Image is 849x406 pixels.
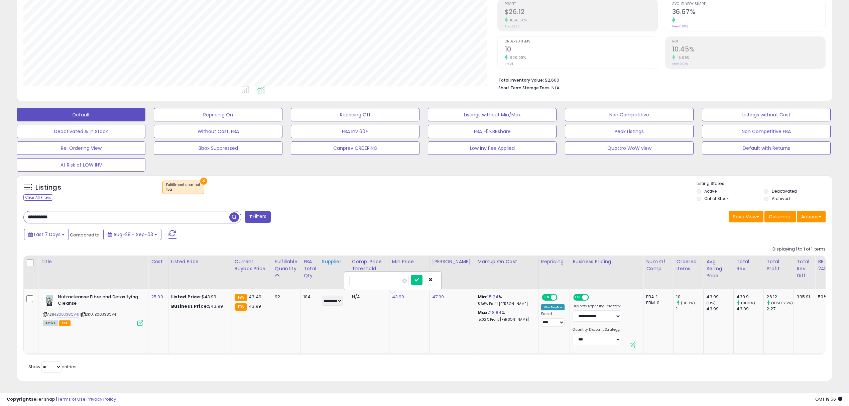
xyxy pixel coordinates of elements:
div: Current Buybox Price [235,258,269,272]
div: 1 [676,306,703,312]
a: 43.99 [392,294,404,300]
p: 15.02% Profit [PERSON_NAME] [478,317,533,322]
span: FBA [59,320,71,326]
div: 92 [275,294,295,300]
span: Columns [769,213,790,220]
small: Prev: 1 [505,62,513,66]
b: Total Inventory Value: [498,77,544,83]
b: Listed Price: [171,294,202,300]
small: 900.00% [508,55,526,60]
p: Listing States: [697,181,832,187]
small: Prev: 9.08% [672,62,688,66]
div: % [478,294,533,306]
button: Repricing On [154,108,282,121]
span: All listings currently available for purchase on Amazon [43,320,58,326]
div: fba [166,187,201,192]
div: Preset: [541,312,565,327]
span: ON [574,295,583,300]
div: Win BuyBox [541,304,565,310]
span: 43.49 [249,294,261,300]
b: Max: [478,309,489,316]
span: Show: entries [28,364,77,370]
div: 43.99 [706,294,733,300]
div: Listed Price [171,258,229,265]
div: Comp. Price Threshold [352,258,386,272]
button: × [200,178,207,185]
button: Listings without Min/Max [428,108,557,121]
button: Columns [764,211,796,222]
div: Business Pricing [573,258,640,265]
p: 8.66% Profit [PERSON_NAME] [478,302,533,306]
div: Num of Comp. [646,258,671,272]
span: N/A [552,85,560,91]
span: OFF [588,295,599,300]
span: OFF [557,295,567,300]
button: Non Competitive FBA [702,125,831,138]
button: FBA -5%BBshare [428,125,557,138]
button: Re-Ordering View [17,141,145,155]
button: At Risk of LOW INV [17,158,145,172]
button: Aug-28 - Sep-03 [103,229,161,240]
div: Markup on Cost [478,258,535,265]
span: 43.99 [249,303,261,309]
a: Terms of Use [57,396,86,402]
h2: 36.67% [672,8,825,17]
b: Nutracleanse Fibre and Detoxifying Cleanse [58,294,139,308]
a: B00J38CV4I [56,312,79,317]
span: Compared to: [70,232,101,238]
div: 43.99 [736,306,763,312]
small: FBA [235,294,247,301]
label: Quantity Discount Strategy: [573,327,621,332]
button: Default [17,108,145,121]
span: 2025-09-11 19:56 GMT [815,396,842,402]
li: $2,600 [498,76,821,84]
button: Actions [797,211,826,222]
small: 1050.66% [508,18,527,23]
div: Supplier [322,258,346,265]
div: [PERSON_NAME] [432,258,472,265]
button: Last 7 Days [24,229,69,240]
b: Short Term Storage Fees: [498,85,551,91]
button: Save View [729,211,763,222]
div: 50% [818,294,840,300]
button: Bbox Suppressed [154,141,282,155]
div: FBA: 1 [646,294,668,300]
div: Repricing [541,258,567,265]
span: Avg. Buybox Share [672,2,825,6]
th: CSV column name: cust_attr_1_Supplier [319,256,349,289]
div: Total Rev. [736,258,761,272]
div: Clear All Filters [23,194,53,201]
span: Fulfillment channel : [166,182,201,192]
button: Low Inv Fee Applied [428,141,557,155]
button: Canprev ORDERING [291,141,419,155]
button: Quattro WoW view [565,141,694,155]
button: Listings without Cost [702,108,831,121]
span: Profit [505,2,658,6]
button: Peak Listings [565,125,694,138]
label: Out of Stock [704,196,729,201]
label: Active [704,188,717,194]
a: 15.24 [487,294,498,300]
h2: 10.45% [672,45,825,55]
label: Business Repricing Strategy: [573,304,621,309]
a: Privacy Policy [87,396,116,402]
div: Total Rev. Diff. [797,258,812,279]
th: The percentage added to the cost of goods (COGS) that forms the calculator for Min & Max prices. [475,256,538,289]
div: $43.99 [171,294,227,300]
span: Ordered Items [505,40,658,43]
div: FBA Total Qty [304,258,316,279]
div: 43.99 [706,306,733,312]
a: 25.00 [151,294,163,300]
div: 26.12 [766,294,794,300]
span: Aug-28 - Sep-03 [113,231,153,238]
small: FBA [235,303,247,311]
div: 395.91 [797,294,810,300]
div: 10 [676,294,703,300]
div: Fulfillable Quantity [275,258,298,272]
div: Total Profit [766,258,791,272]
button: Non Competitive [565,108,694,121]
button: Deactivated & In Stock [17,125,145,138]
small: (0%) [706,300,716,306]
button: Filters [245,211,271,223]
button: FBA Inv 60+ [291,125,419,138]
